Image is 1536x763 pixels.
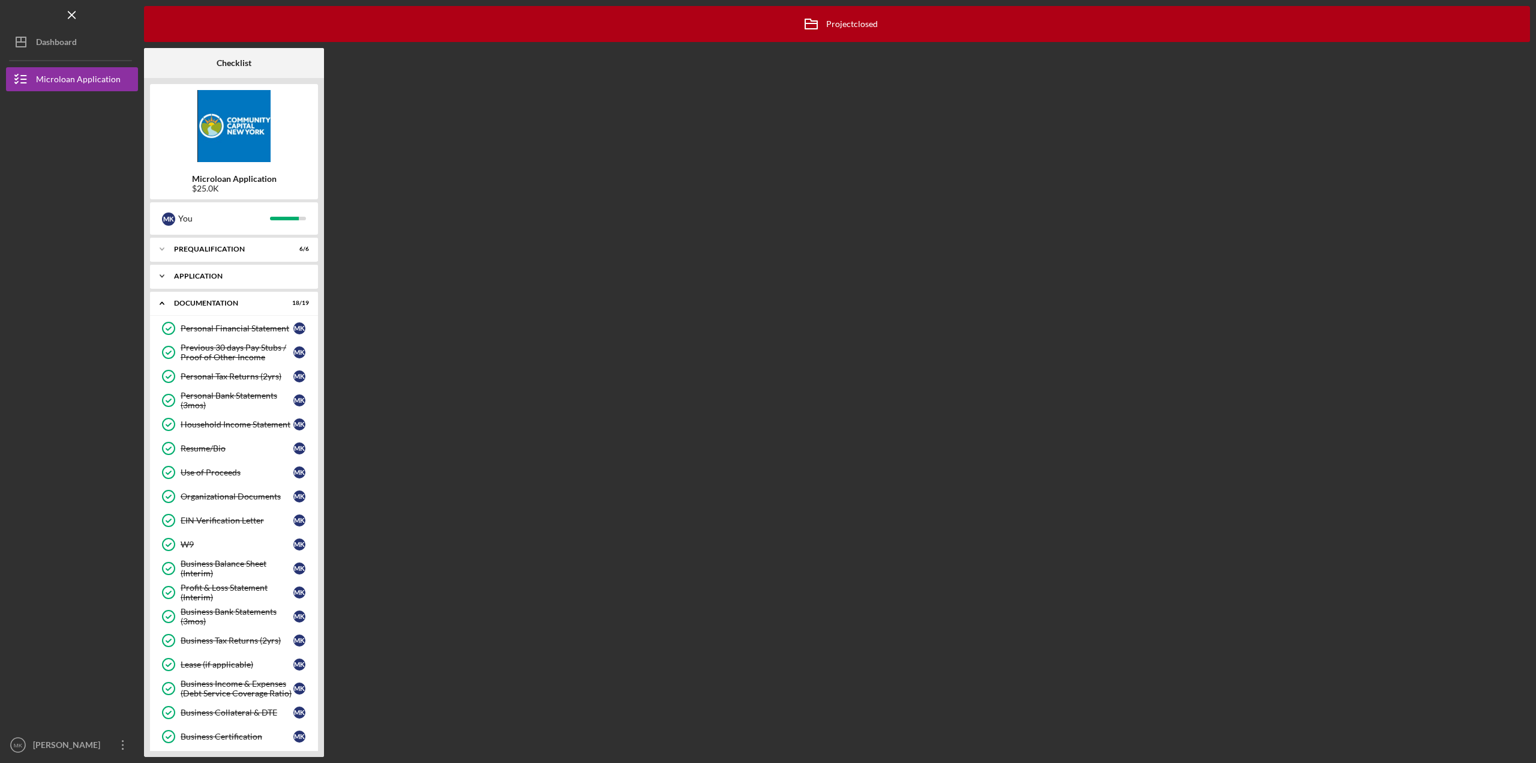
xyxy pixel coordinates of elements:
[796,9,878,39] div: Project closed
[293,514,305,526] div: M K
[174,273,303,280] div: Application
[181,607,293,626] div: Business Bank Statements (3mos)
[6,733,138,757] button: MK[PERSON_NAME]
[156,388,312,412] a: Personal Bank Statements (3mos)MK
[293,466,305,478] div: M K
[156,364,312,388] a: Personal Tax Returns (2yrs)MK
[181,492,293,501] div: Organizational Documents
[293,683,305,695] div: M K
[293,490,305,502] div: M K
[181,583,293,602] div: Profit & Loss Statement (Interim)
[293,370,305,382] div: M K
[287,300,309,307] div: 18 / 19
[293,346,305,358] div: M K
[156,605,312,629] a: Business Bank Statements (3mos)MK
[178,208,270,229] div: You
[156,653,312,677] a: Lease (if applicable)MK
[156,629,312,653] a: Business Tax Returns (2yrs)MK
[156,340,312,364] a: Previous 30 days Pay Stubs / Proof of Other IncomeMK
[293,322,305,334] div: M K
[156,436,312,460] a: Resume/BioMK
[150,90,318,162] img: Product logo
[181,708,293,717] div: Business Collateral & DTE
[293,707,305,719] div: M K
[192,174,277,184] b: Microloan Application
[293,418,305,430] div: M K
[174,246,279,253] div: Prequalification
[293,538,305,550] div: M K
[181,343,293,362] div: Previous 30 days Pay Stubs / Proof of Other Income
[293,562,305,575] div: M K
[217,58,251,68] b: Checklist
[181,540,293,549] div: W9
[156,581,312,605] a: Profit & Loss Statement (Interim)MK
[181,679,293,698] div: Business Income & Expenses (Debt Service Coverage Ratio)
[181,420,293,429] div: Household Income Statement
[6,30,138,54] button: Dashboard
[14,742,23,749] text: MK
[181,516,293,525] div: EIN Verification Letter
[174,300,279,307] div: Documentation
[293,611,305,623] div: M K
[192,184,277,193] div: $25.0K
[293,442,305,454] div: M K
[156,460,312,484] a: Use of ProceedsMK
[181,660,293,669] div: Lease (if applicable)
[30,733,108,760] div: [PERSON_NAME]
[156,701,312,725] a: Business Collateral & DTEMK
[181,444,293,453] div: Resume/Bio
[293,635,305,647] div: M K
[156,508,312,532] a: EIN Verification LetterMK
[181,391,293,410] div: Personal Bank Statements (3mos)
[162,213,175,226] div: M K
[36,67,121,94] div: Microloan Application
[156,484,312,508] a: Organizational DocumentsMK
[293,394,305,406] div: M K
[36,30,77,57] div: Dashboard
[156,316,312,340] a: Personal Financial StatementMK
[156,532,312,556] a: W9MK
[156,556,312,581] a: Business Balance Sheet (Interim)MK
[293,659,305,671] div: M K
[293,587,305,599] div: M K
[181,732,293,741] div: Business Certification
[156,725,312,749] a: Business CertificationMK
[287,246,309,253] div: 6 / 6
[293,731,305,743] div: M K
[181,636,293,645] div: Business Tax Returns (2yrs)
[156,677,312,701] a: Business Income & Expenses (Debt Service Coverage Ratio)MK
[6,67,138,91] button: Microloan Application
[156,412,312,436] a: Household Income StatementMK
[181,559,293,578] div: Business Balance Sheet (Interim)
[181,372,293,381] div: Personal Tax Returns (2yrs)
[181,324,293,333] div: Personal Financial Statement
[181,468,293,477] div: Use of Proceeds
